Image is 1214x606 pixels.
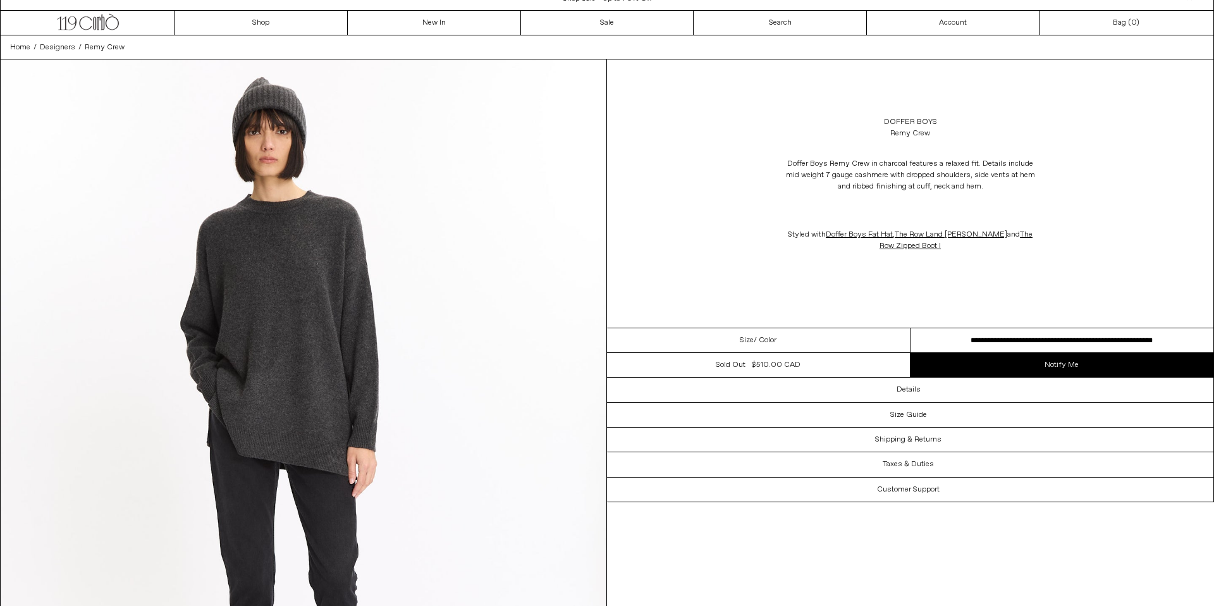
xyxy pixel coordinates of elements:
a: Doffer Boys [884,116,937,128]
a: Remy Crew [85,42,125,53]
span: / [34,42,37,53]
span: 0 [1131,18,1136,28]
span: / Color [754,335,776,346]
a: Designers [40,42,75,53]
h3: Shipping & Returns [875,435,941,444]
h3: Details [897,385,921,394]
a: Account [867,11,1040,35]
div: $510.00 CAD [752,359,800,371]
a: The Row Land [PERSON_NAME] [895,230,1007,240]
a: New In [348,11,521,35]
span: Size [740,335,754,346]
h3: Size Guide [890,411,927,419]
div: Remy Crew [890,128,930,139]
h3: Customer Support [877,485,940,494]
span: Home [10,42,30,53]
a: Doffer Boys Fat Hat [826,230,893,240]
a: Bag () [1040,11,1213,35]
a: Home [10,42,30,53]
a: Notify Me [910,353,1214,377]
span: Remy Crew [85,42,125,53]
a: Sale [521,11,694,35]
span: Styled with , and [788,230,1033,251]
span: Designers [40,42,75,53]
div: Sold out [716,359,745,371]
span: ) [1131,17,1139,28]
span: Doffer Boys Remy Crew in charcoal features a relaxed fit. Details include mid weight 7 gauge cash... [786,159,1035,192]
span: / [78,42,82,53]
h3: Taxes & Duties [883,460,934,469]
a: Shop [175,11,348,35]
a: Search [694,11,867,35]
